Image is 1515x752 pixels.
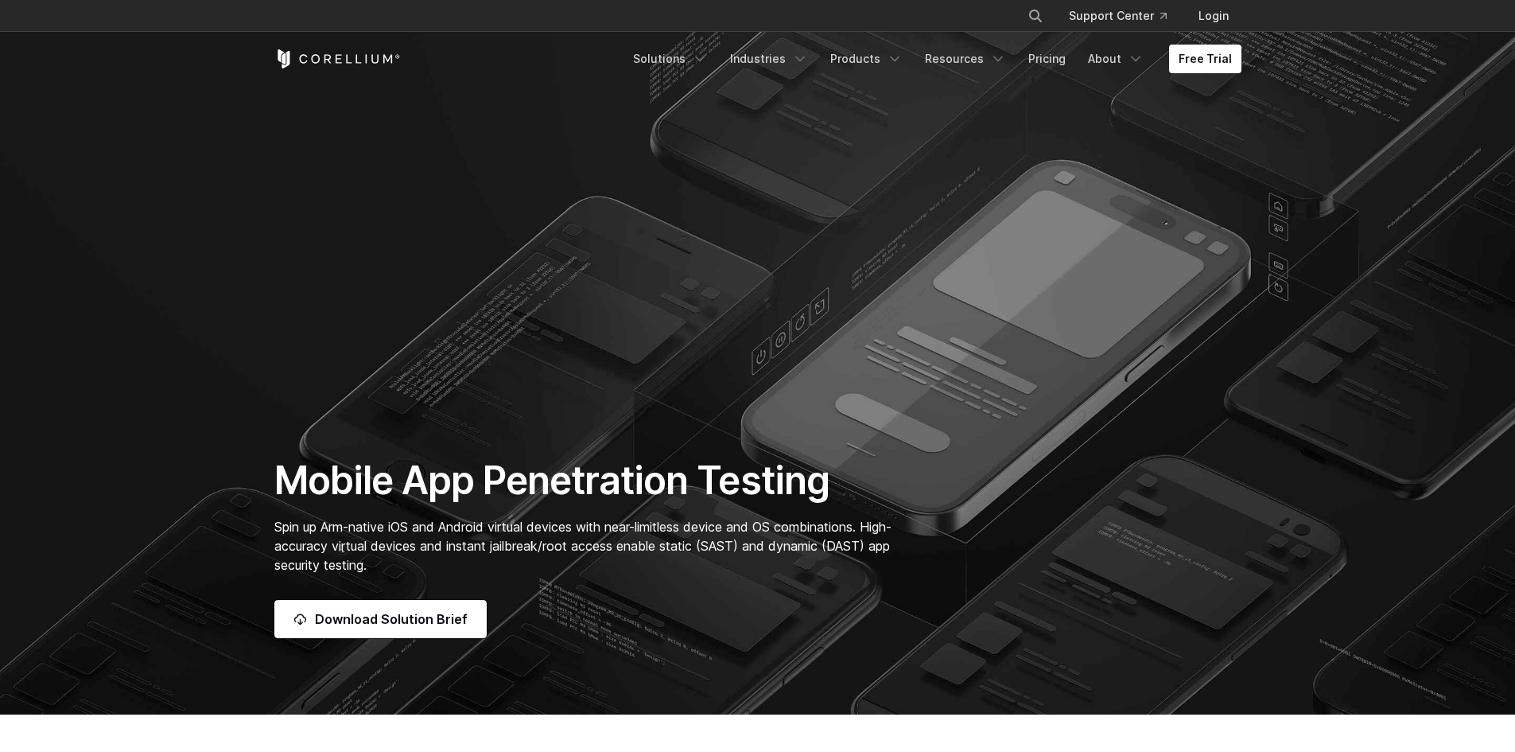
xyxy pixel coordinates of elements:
a: Products [821,45,912,73]
span: Download Solution Brief [315,610,468,629]
a: Corellium Home [274,49,401,68]
div: Navigation Menu [623,45,1241,73]
a: Industries [721,45,818,73]
a: Solutions [623,45,717,73]
span: Spin up Arm-native iOS and Android virtual devices with near-limitless device and OS combinations... [274,519,892,573]
a: Support Center [1056,2,1179,30]
a: About [1078,45,1153,73]
a: Resources [915,45,1016,73]
button: Search [1021,2,1050,30]
div: Navigation Menu [1008,2,1241,30]
h1: Mobile App Penetration Testing [274,457,908,505]
a: Free Trial [1169,45,1241,73]
a: Login [1186,2,1241,30]
a: Download Solution Brief [274,600,487,638]
a: Pricing [1019,45,1075,73]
